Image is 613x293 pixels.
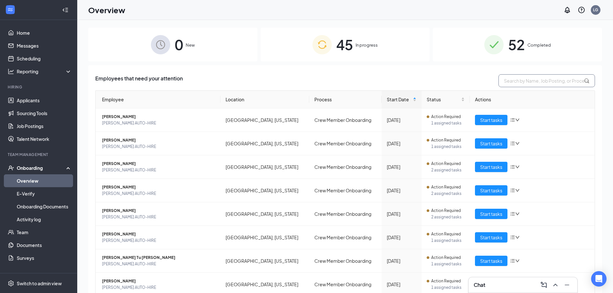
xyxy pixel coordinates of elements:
span: down [515,165,520,169]
svg: UserCheck [8,165,14,171]
span: [PERSON_NAME] AUTO-HIRE [102,284,215,291]
a: Activity log [17,213,72,226]
span: down [515,212,520,216]
td: [GEOGRAPHIC_DATA], [US_STATE] [220,155,310,179]
span: 2 assigned tasks [431,190,465,197]
span: bars [510,164,515,169]
td: Crew Member Onboarding [309,179,381,202]
svg: ComposeMessage [540,281,548,289]
button: Start tasks [475,115,507,125]
button: Start tasks [475,209,507,219]
a: Team [17,226,72,239]
span: bars [510,117,515,123]
span: Action Required [431,137,461,143]
span: 1 assigned tasks [431,237,465,244]
span: 45 [336,33,353,56]
td: Crew Member Onboarding [309,108,381,132]
a: Home [17,26,72,39]
span: Employees that need your attention [95,74,183,87]
span: Start tasks [480,187,502,194]
span: Action Required [431,160,461,167]
div: [DATE] [387,140,416,147]
span: [PERSON_NAME] [102,184,215,190]
a: Overview [17,174,72,187]
span: Start Date [387,96,412,103]
svg: Settings [8,280,14,287]
span: 1 assigned tasks [431,120,465,126]
span: [PERSON_NAME] AUTO-HIRE [102,120,215,126]
span: [PERSON_NAME] AUTO-HIRE [102,237,215,244]
div: Onboarding [17,165,66,171]
th: Location [220,91,310,108]
div: [DATE] [387,163,416,170]
span: [PERSON_NAME] [102,231,215,237]
span: [PERSON_NAME] [102,114,215,120]
button: Start tasks [475,162,507,172]
td: [GEOGRAPHIC_DATA], [US_STATE] [220,179,310,202]
span: Action Required [431,184,461,190]
span: [PERSON_NAME] AUTO-HIRE [102,167,215,173]
h1: Overview [88,5,125,15]
span: 1 assigned tasks [431,284,465,291]
span: Action Required [431,114,461,120]
span: down [515,188,520,193]
span: 52 [508,33,525,56]
a: Surveys [17,252,72,264]
span: bars [510,235,515,240]
a: Scheduling [17,52,72,65]
td: [GEOGRAPHIC_DATA], [US_STATE] [220,202,310,226]
svg: Collapse [62,7,69,13]
span: Status [427,96,460,103]
span: Start tasks [480,257,502,264]
span: Start tasks [480,210,502,217]
td: Crew Member Onboarding [309,249,381,273]
button: Start tasks [475,138,507,149]
td: Crew Member Onboarding [309,202,381,226]
td: Crew Member Onboarding [309,132,381,155]
div: [DATE] [387,210,416,217]
span: down [515,235,520,240]
div: [DATE] [387,187,416,194]
th: Status [422,91,470,108]
svg: QuestionInfo [578,6,585,14]
span: Action Required [431,254,461,261]
td: [GEOGRAPHIC_DATA], [US_STATE] [220,249,310,273]
td: [GEOGRAPHIC_DATA], [US_STATE] [220,226,310,249]
span: Completed [527,42,551,48]
button: Minimize [562,280,572,290]
th: Process [309,91,381,108]
div: [DATE] [387,257,416,264]
span: New [186,42,195,48]
td: Crew Member Onboarding [309,155,381,179]
span: [PERSON_NAME] [102,160,215,167]
a: Talent Network [17,133,72,145]
a: Job Postings [17,120,72,133]
span: 1 assigned tasks [431,261,465,267]
a: Documents [17,239,72,252]
span: Start tasks [480,163,502,170]
span: Start tasks [480,116,502,124]
span: [PERSON_NAME] AUTO-HIRE [102,143,215,150]
span: Action Required [431,231,461,237]
button: Start tasks [475,256,507,266]
svg: WorkstreamLogo [7,6,14,13]
div: Reporting [17,68,72,75]
div: Open Intercom Messenger [591,271,607,287]
span: bars [510,258,515,263]
span: down [515,259,520,263]
span: 2 assigned tasks [431,214,465,220]
svg: Analysis [8,68,14,75]
span: Action Required [431,207,461,214]
span: [PERSON_NAME] AUTO-HIRE [102,261,215,267]
svg: Minimize [563,281,571,289]
a: E-Verify [17,187,72,200]
a: Applicants [17,94,72,107]
span: [PERSON_NAME] AUTO-HIRE [102,190,215,197]
span: In progress [356,42,378,48]
button: Start tasks [475,185,507,196]
span: [PERSON_NAME] [102,207,215,214]
span: bars [510,141,515,146]
div: LG [593,7,598,13]
a: Messages [17,39,72,52]
span: 0 [175,33,183,56]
